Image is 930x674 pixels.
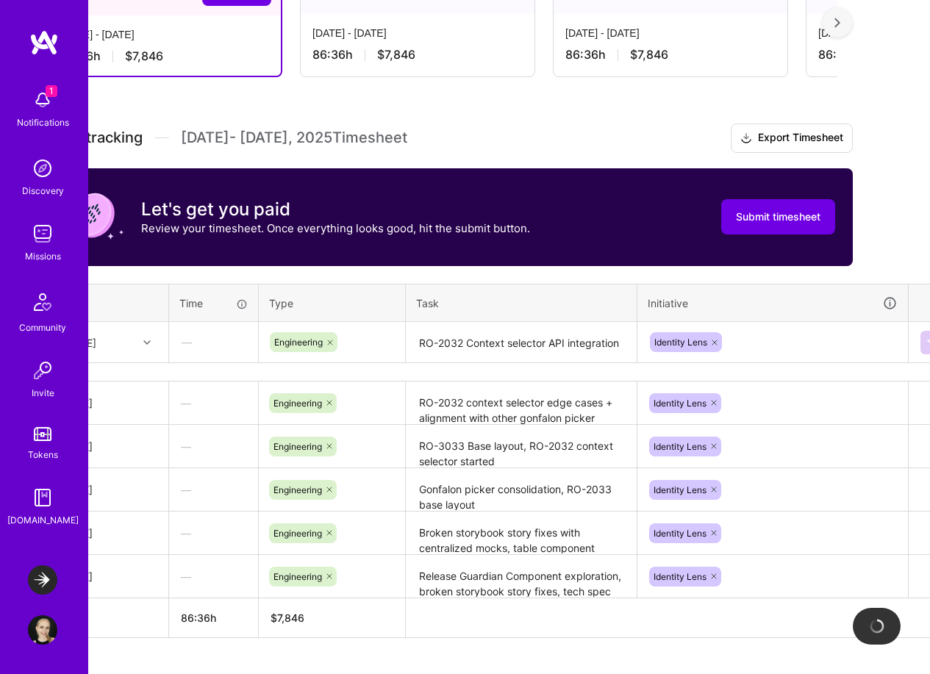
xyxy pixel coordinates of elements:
[407,426,635,467] textarea: RO-3033 Base layout, RO-2032 context selector started
[169,598,259,638] th: 86:36h
[654,484,707,495] span: Identity Lens
[17,115,69,130] div: Notifications
[143,339,151,346] i: icon Chevron
[48,284,169,322] th: Date
[179,295,248,311] div: Time
[141,221,530,236] p: Review your timesheet. Once everything looks good, hit the submit button.
[407,513,635,553] textarea: Broken storybook story fixes with centralized mocks, table component research, tech spec updates
[565,47,776,62] div: 86:36 h
[648,295,898,312] div: Initiative
[312,47,523,62] div: 86:36 h
[169,557,258,596] div: —
[28,565,57,595] img: LaunchDarkly: Experimentation Delivery Team
[25,248,61,264] div: Missions
[259,598,406,638] th: $7,846
[273,398,322,409] span: Engineering
[125,49,163,64] span: $7,846
[60,526,157,541] div: [DATE]
[28,356,57,385] img: Invite
[169,427,258,466] div: —
[65,186,124,245] img: coin
[654,337,707,348] span: Identity Lens
[60,395,157,411] div: [DATE]
[731,123,853,153] button: Export Timesheet
[377,47,415,62] span: $7,846
[654,528,707,539] span: Identity Lens
[60,49,269,64] div: 86:36 h
[60,482,157,498] div: [DATE]
[181,129,407,147] span: [DATE] - [DATE] , 2025 Timesheet
[869,618,885,634] img: loading
[34,427,51,441] img: tokens
[407,383,635,424] textarea: RO-2032 context selector edge cases + alignment with other gonfalon picker components
[28,219,57,248] img: teamwork
[407,323,635,362] textarea: RO-2032 Context selector API integration
[60,569,157,584] div: [DATE]
[273,441,322,452] span: Engineering
[274,337,323,348] span: Engineering
[28,447,58,462] div: Tokens
[630,47,668,62] span: $7,846
[32,385,54,401] div: Invite
[19,320,66,335] div: Community
[47,129,143,147] span: Time tracking
[740,131,752,146] i: icon Download
[24,615,61,645] a: User Avatar
[60,439,157,454] div: [DATE]
[312,26,523,41] div: [DATE] - [DATE]
[7,512,79,528] div: [DOMAIN_NAME]
[46,85,57,97] span: 1
[654,398,707,409] span: Identity Lens
[406,284,637,322] th: Task
[169,514,258,553] div: —
[654,571,707,582] span: Identity Lens
[654,441,707,452] span: Identity Lens
[565,26,776,41] div: [DATE] - [DATE]
[273,571,322,582] span: Engineering
[28,85,57,115] img: bell
[736,209,820,224] span: Submit timesheet
[28,615,57,645] img: User Avatar
[721,199,835,234] button: Submit timesheet
[25,284,60,320] img: Community
[170,323,257,362] div: —
[273,484,322,495] span: Engineering
[24,565,61,595] a: LaunchDarkly: Experimentation Delivery Team
[141,198,530,221] h3: Let's get you paid
[29,29,59,56] img: logo
[407,470,635,510] textarea: Gonfalon picker consolidation, RO-2033 base layout
[60,27,269,43] div: [DATE] - [DATE]
[48,598,169,638] th: Total
[407,556,635,597] textarea: Release Guardian Component exploration, broken storybook story fixes, tech spec updates
[273,528,322,539] span: Engineering
[169,384,258,423] div: —
[259,284,406,322] th: Type
[169,470,258,509] div: —
[28,483,57,512] img: guide book
[834,18,840,28] img: right
[22,183,64,198] div: Discovery
[28,154,57,183] img: discovery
